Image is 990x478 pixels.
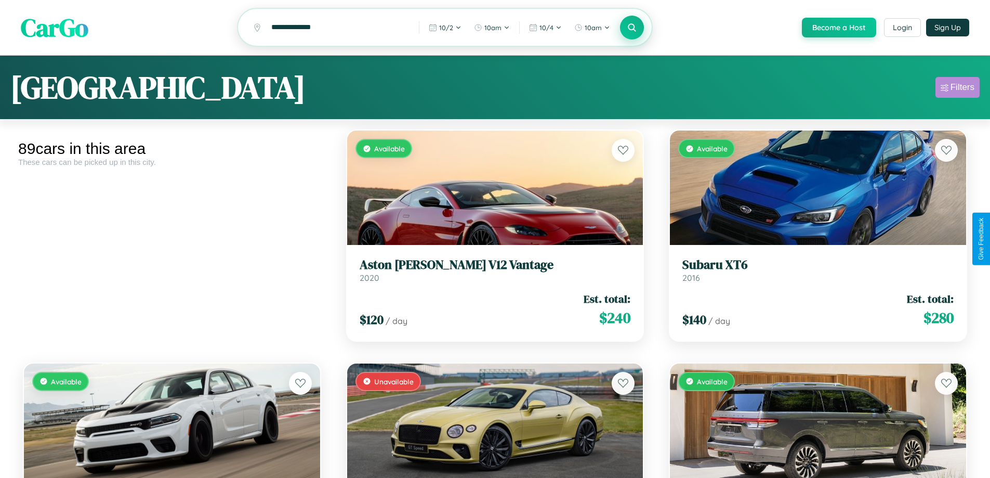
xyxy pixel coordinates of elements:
[802,18,876,37] button: Become a Host
[584,291,630,306] span: Est. total:
[923,307,954,328] span: $ 280
[360,311,384,328] span: $ 120
[951,82,974,93] div: Filters
[374,144,405,153] span: Available
[18,140,326,158] div: 89 cars in this area
[697,377,728,386] span: Available
[360,257,631,273] h3: Aston [PERSON_NAME] V12 Vantage
[424,19,467,36] button: 10/2
[51,377,82,386] span: Available
[360,273,379,283] span: 2020
[360,257,631,283] a: Aston [PERSON_NAME] V12 Vantage2020
[21,10,88,45] span: CarGo
[439,23,453,32] span: 10 / 2
[374,377,414,386] span: Unavailable
[539,23,553,32] span: 10 / 4
[469,19,515,36] button: 10am
[599,307,630,328] span: $ 240
[907,291,954,306] span: Est. total:
[569,19,615,36] button: 10am
[18,158,326,166] div: These cars can be picked up in this city.
[484,23,501,32] span: 10am
[697,144,728,153] span: Available
[585,23,602,32] span: 10am
[884,18,921,37] button: Login
[682,257,954,283] a: Subaru XT62016
[708,316,730,326] span: / day
[682,257,954,273] h3: Subaru XT6
[524,19,567,36] button: 10/4
[386,316,407,326] span: / day
[935,77,980,98] button: Filters
[978,218,985,260] div: Give Feedback
[682,311,706,328] span: $ 140
[682,273,700,283] span: 2016
[926,19,969,36] button: Sign Up
[10,66,306,109] h1: [GEOGRAPHIC_DATA]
